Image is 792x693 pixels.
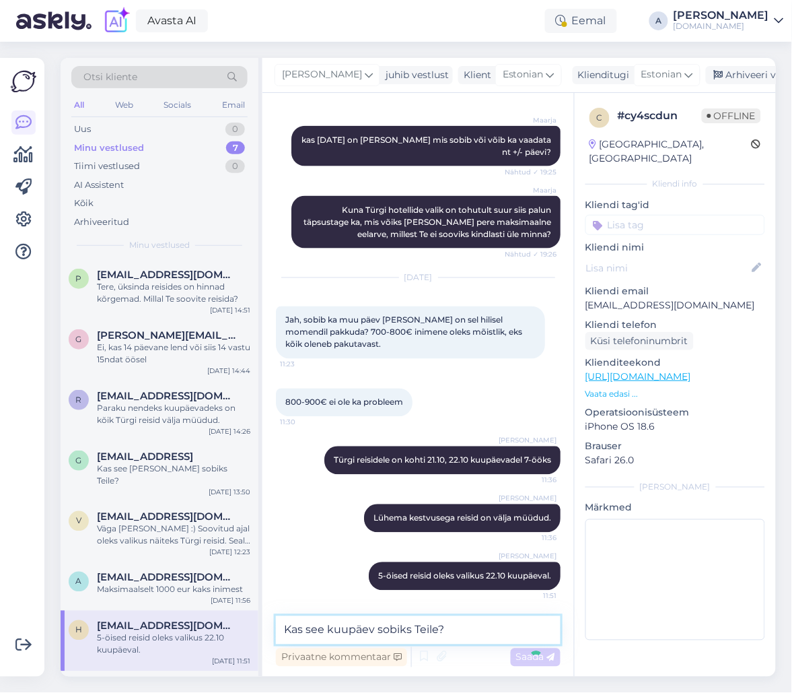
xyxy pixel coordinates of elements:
span: gerli.aasmaa@gmail.vom [97,451,193,463]
p: Kliendi nimi [585,240,765,255]
div: [PERSON_NAME] [674,10,769,21]
p: Operatsioonisüsteem [585,405,765,420]
p: Brauser [585,439,765,453]
span: Planksilver@gmail.com [97,269,237,281]
div: juhib vestlust [380,68,449,82]
div: [DATE] 12:23 [209,548,250,558]
p: [EMAIL_ADDRESS][DOMAIN_NAME] [585,298,765,312]
div: [DATE] 14:26 [209,426,250,436]
span: [PERSON_NAME] [282,67,362,82]
p: Klienditeekond [585,356,765,370]
span: Jah, sobib ka muu päev [PERSON_NAME] on sel hilisel momendil pakkuda? 700-800€ inimene oleks mõis... [285,315,524,350]
span: Viljandipaadimees@mail.ee [97,511,237,523]
span: 11:36 [506,475,556,486]
span: 11:23 [280,360,330,370]
span: g [76,334,82,344]
p: Märkmed [585,501,765,515]
a: Avasta AI [136,9,208,32]
div: Socials [161,96,194,114]
span: [PERSON_NAME] [499,552,556,562]
div: Eemal [545,9,617,33]
div: Uus [74,123,91,136]
p: Kliendi telefon [585,318,765,332]
p: iPhone OS 18.6 [585,420,765,434]
span: Kuna Türgi hotellide valik on tohutult suur siis palun täpsustage ka, mis võiks [PERSON_NAME] per... [303,205,553,239]
p: Kliendi tag'id [585,198,765,212]
div: AI Assistent [74,178,124,192]
div: [DATE] 11:56 [211,596,250,606]
div: 0 [225,123,245,136]
span: annuraid@hotmail.com [97,572,237,584]
div: Minu vestlused [74,141,144,155]
img: Askly Logo [11,69,36,94]
div: [DOMAIN_NAME] [674,21,769,32]
span: gerda.sankovski@gmail.com [97,329,237,341]
div: # cy4scdun [618,108,702,124]
div: Väga [PERSON_NAME] :) Soovitud ajal oleks valikus näiteks Türgi reisid. Seal on üldiselt ka kõige... [97,523,250,548]
div: Web [112,96,136,114]
span: c [597,112,603,123]
span: r [76,395,82,405]
p: Kliendi email [585,284,765,298]
div: Arhiveeritud [74,216,129,229]
div: Küsi telefoninumbrit [585,332,694,350]
div: [DATE] 14:51 [210,305,250,315]
span: 11:51 [506,591,556,601]
span: Estonian [503,67,544,82]
div: Paraku nendeks kuupäevadeks on kõik Türgi reisid välja müüdud. [97,402,250,426]
div: 7 [226,141,245,155]
span: [PERSON_NAME] [499,494,556,504]
span: kas [DATE] on [PERSON_NAME] mis sobib või võib ka vaadata nt +/- päevi? [301,135,553,157]
span: h [75,625,82,635]
span: helenkars1@gmail.com [97,620,237,632]
span: 11:30 [280,418,330,428]
span: 11:36 [506,533,556,543]
div: Klient [458,68,491,82]
span: Offline [702,108,761,123]
span: Nähtud ✓ 19:26 [505,249,556,259]
img: explore-ai [102,7,131,35]
input: Lisa nimi [586,261,750,275]
div: [PERSON_NAME] [585,481,765,493]
span: V [76,516,81,526]
div: Klienditugi [573,68,630,82]
div: Maksimaalselt 1000 eur kaks inimest [97,584,250,596]
span: Maarja [506,115,556,125]
div: [DATE] 11:51 [212,657,250,667]
div: 0 [225,160,245,173]
span: Türgi reisidele on kohti 21.10, 22.10 kuupäevadel 7-ööks [334,455,551,465]
div: A [649,11,668,30]
a: [PERSON_NAME][DOMAIN_NAME] [674,10,784,32]
div: Ei, kas 14 päevane lend või siis 14 vastu 15ndat öösel [97,341,250,366]
div: [GEOGRAPHIC_DATA], [GEOGRAPHIC_DATA] [589,137,752,166]
span: [PERSON_NAME] [499,436,556,446]
div: All [71,96,87,114]
input: Lisa tag [585,215,765,235]
p: Safari 26.0 [585,453,765,467]
div: Email [219,96,248,114]
div: 5-öised reisid oleks valikus 22.10 kuupäeval. [97,632,250,657]
span: Estonian [641,67,682,82]
p: Vaata edasi ... [585,388,765,400]
div: Kliendi info [585,178,765,190]
div: [DATE] [276,271,561,284]
span: riivoriivo@gmail.com [97,390,237,402]
div: Tiimi vestlused [74,160,140,173]
span: Maarja [506,185,556,195]
div: Tere, üksinda reisides on hinnad kõrgemad. Millal Te soovite reisida? [97,281,250,305]
div: Kõik [74,197,94,210]
div: Kas see [PERSON_NAME] sobiks Teile? [97,463,250,487]
span: Nähtud ✓ 19:25 [505,167,556,177]
span: g [76,455,82,465]
span: a [76,576,82,587]
span: P [76,273,82,284]
span: Lühema kestvusega reisid on välja müüdud. [373,513,551,523]
span: 800-900€ ei ole ka probleem [285,397,403,407]
span: Minu vestlused [129,239,190,251]
span: Otsi kliente [83,70,137,84]
span: 5-öised reisid oleks valikus 22.10 kuupäeval. [378,571,551,581]
div: [DATE] 13:50 [209,487,250,497]
div: [DATE] 14:44 [207,366,250,376]
a: [URL][DOMAIN_NAME] [585,370,691,383]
